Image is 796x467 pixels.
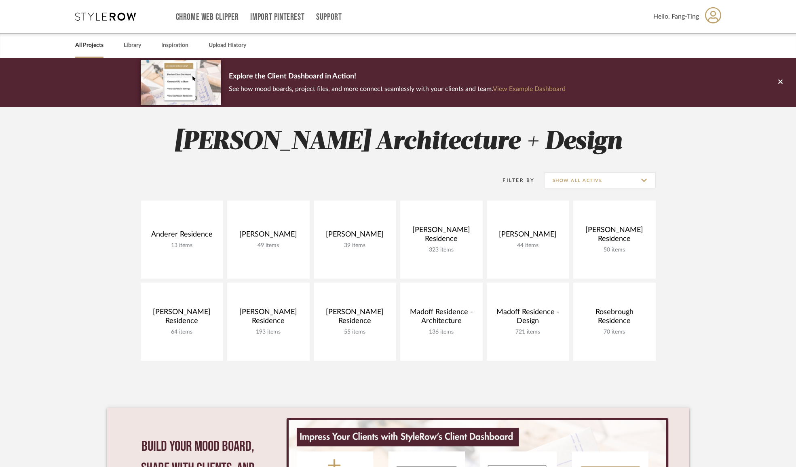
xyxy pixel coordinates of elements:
[320,230,390,242] div: [PERSON_NAME]
[147,230,217,242] div: Anderer Residence
[580,226,649,247] div: [PERSON_NAME] Residence
[320,242,390,249] div: 39 items
[147,329,217,336] div: 64 items
[320,329,390,336] div: 55 items
[407,329,476,336] div: 136 items
[407,226,476,247] div: [PERSON_NAME] Residence
[580,329,649,336] div: 70 items
[316,14,342,21] a: Support
[493,86,566,92] a: View Example Dashboard
[492,176,535,184] div: Filter By
[493,230,563,242] div: [PERSON_NAME]
[147,308,217,329] div: [PERSON_NAME] Residence
[161,40,188,51] a: Inspiration
[229,70,566,83] p: Explore the Client Dashboard in Action!
[234,308,303,329] div: [PERSON_NAME] Residence
[407,247,476,254] div: 323 items
[209,40,246,51] a: Upload History
[234,230,303,242] div: [PERSON_NAME]
[124,40,141,51] a: Library
[493,242,563,249] div: 44 items
[580,247,649,254] div: 50 items
[320,308,390,329] div: [PERSON_NAME] Residence
[580,308,649,329] div: Rosebrough Residence
[147,242,217,249] div: 13 items
[176,14,239,21] a: Chrome Web Clipper
[75,40,103,51] a: All Projects
[407,308,476,329] div: Madoff Residence - Architecture
[493,308,563,329] div: Madoff Residence - Design
[141,60,221,105] img: d5d033c5-7b12-40c2-a960-1ecee1989c38.png
[493,329,563,336] div: 721 items
[107,127,689,157] h2: [PERSON_NAME] Architecture + Design
[234,242,303,249] div: 49 items
[234,329,303,336] div: 193 items
[653,12,699,21] span: Hello, Fang-Ting
[250,14,304,21] a: Import Pinterest
[229,83,566,95] p: See how mood boards, project files, and more connect seamlessly with your clients and team.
